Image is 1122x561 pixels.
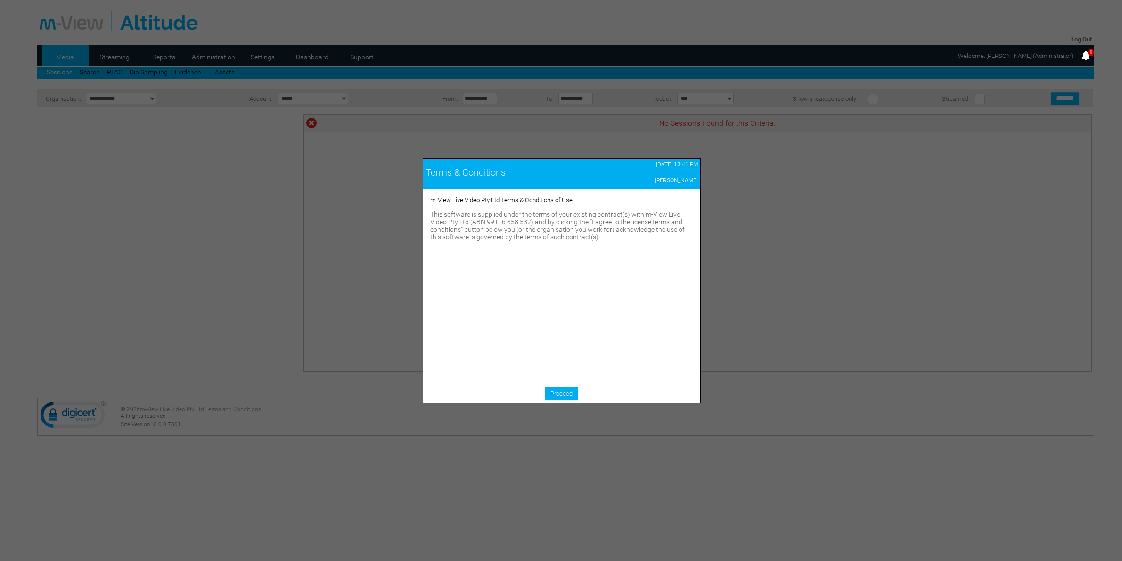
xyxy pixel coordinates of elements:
[545,387,578,400] a: Proceed
[426,167,598,178] div: Terms & Conditions
[600,159,700,170] td: [DATE] 13:41 PM
[1088,49,1094,56] span: 1
[1080,50,1091,61] img: bell25.png
[430,211,685,241] span: This software is supplied under the terms of your existing contract(s) with m-View Live Video Pty...
[430,196,573,203] span: m-View Live Video Pty Ltd Terms & Conditions of Use
[600,175,700,186] td: [PERSON_NAME]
